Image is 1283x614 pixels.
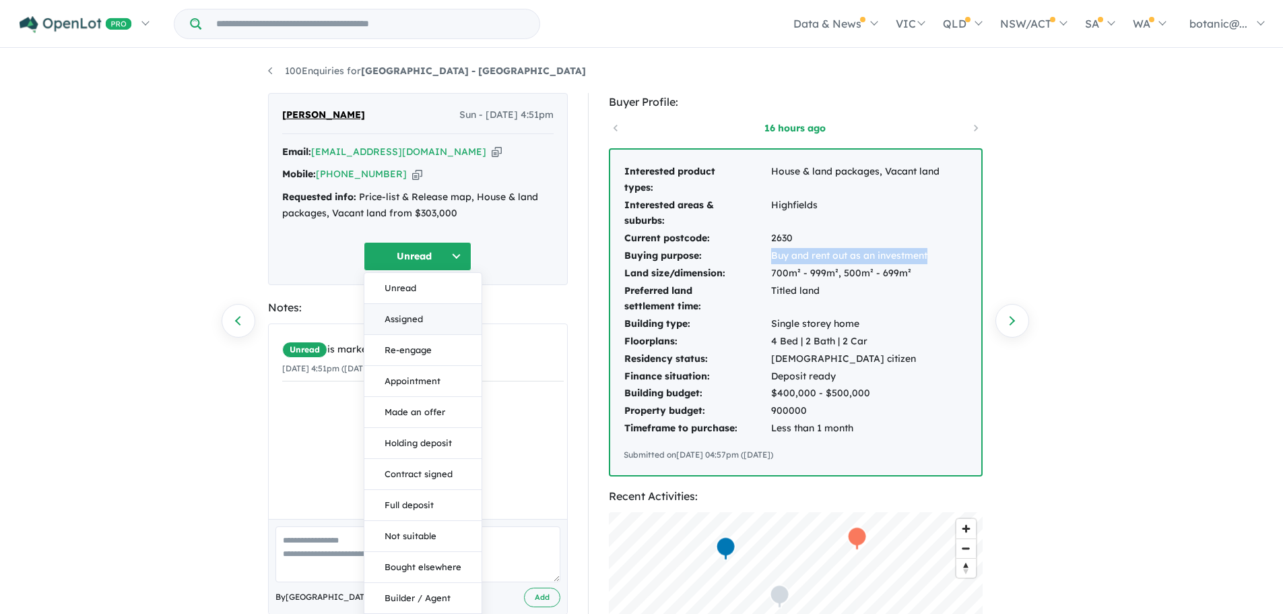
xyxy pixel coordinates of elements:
div: is marked. [282,342,564,358]
td: [DEMOGRAPHIC_DATA] citizen [770,350,940,368]
button: Assigned [364,304,482,335]
td: Titled land [770,282,940,316]
td: Highfields [770,197,940,231]
strong: Requested info: [282,191,356,203]
a: [EMAIL_ADDRESS][DOMAIN_NAME] [311,146,486,158]
div: Price-list & Release map, House & land packages, Vacant land from $303,000 [282,189,554,222]
button: Made an offer [364,397,482,428]
div: Map marker [769,584,789,609]
button: Full deposit [364,490,482,521]
td: 900000 [770,402,940,420]
span: Unread [282,342,327,358]
button: Contract signed [364,459,482,490]
strong: Mobile: [282,168,316,180]
button: Bought elsewhere [364,552,482,583]
td: Land size/dimension: [624,265,770,282]
a: 16 hours ago [738,121,853,135]
td: Less than 1 month [770,420,940,437]
td: Deposit ready [770,368,940,386]
td: Current postcode: [624,230,770,247]
td: Timeframe to purchase: [624,420,770,437]
a: [PHONE_NUMBER] [316,168,407,180]
div: Notes: [268,299,568,317]
div: Map marker [715,536,735,561]
span: By [GEOGRAPHIC_DATA] Hoy [275,590,390,604]
button: Holding deposit [364,428,482,459]
div: Recent Activities: [609,487,983,505]
button: Zoom out [956,539,976,558]
button: Re-engage [364,335,482,366]
small: [DATE] 4:51pm ([DATE]) [282,363,374,373]
td: 700m² - 999m², 500m² - 699m² [770,265,940,282]
button: Not suitable [364,521,482,552]
div: Buyer Profile: [609,93,983,111]
button: Unread [364,273,482,304]
span: botanic@... [1189,17,1247,30]
td: Building budget: [624,385,770,402]
td: 4 Bed | 2 Bath | 2 Car [770,333,940,350]
nav: breadcrumb [268,63,1016,80]
td: Buying purpose: [624,247,770,265]
span: [PERSON_NAME] [282,107,365,123]
button: Add [524,588,560,607]
button: Zoom in [956,519,976,539]
a: 100Enquiries for[GEOGRAPHIC_DATA] - [GEOGRAPHIC_DATA] [268,65,586,77]
strong: [GEOGRAPHIC_DATA] - [GEOGRAPHIC_DATA] [361,65,586,77]
div: Map marker [847,526,867,551]
td: Interested product types: [624,163,770,197]
span: Zoom out [956,539,976,558]
strong: Email: [282,146,311,158]
td: $400,000 - $500,000 [770,385,940,402]
input: Try estate name, suburb, builder or developer [204,9,537,38]
td: 2630 [770,230,940,247]
td: Interested areas & suburbs: [624,197,770,231]
button: Reset bearing to north [956,558,976,578]
button: Builder / Agent [364,583,482,614]
img: Openlot PRO Logo White [20,16,132,33]
button: Appointment [364,366,482,397]
td: Finance situation: [624,368,770,386]
td: Preferred land settlement time: [624,282,770,316]
div: Submitted on [DATE] 04:57pm ([DATE]) [624,448,968,462]
td: Residency status: [624,350,770,368]
td: House & land packages, Vacant land [770,163,940,197]
button: Copy [492,145,502,159]
td: Buy and rent out as an investment [770,247,940,265]
td: Floorplans: [624,333,770,350]
span: Sun - [DATE] 4:51pm [459,107,554,123]
td: Single storey home [770,315,940,333]
button: Copy [412,167,422,181]
td: Property budget: [624,402,770,420]
td: Building type: [624,315,770,333]
button: Unread [364,242,471,271]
